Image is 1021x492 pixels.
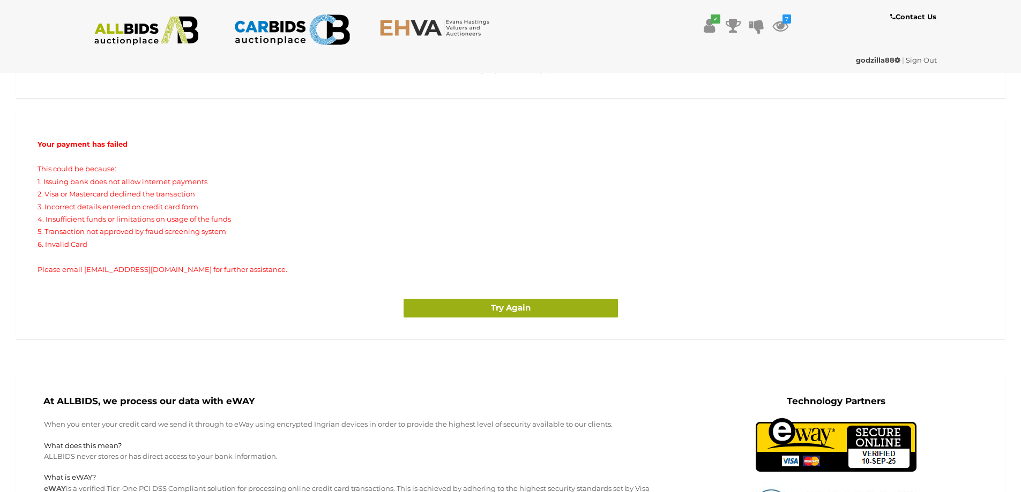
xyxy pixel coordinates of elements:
[43,396,255,406] b: At ALLBIDS, we process our data with eWAY
[38,140,983,317] span: This could be because: 1. Issuing bank does not allow internet payments 2. Visa or Mastercard dec...
[88,16,205,46] img: ALLBIDS.com.au
[38,140,128,148] b: Your payment has failed
[772,16,788,35] a: 7
[44,473,651,481] h5: What is eWAY?
[397,65,624,73] a: Contact us immediately if you have any questions about this.
[44,418,651,430] p: When you enter your credit card we send it through to eWay using encrypted Ingrian devices in ord...
[44,450,651,463] p: ALLBIDS never stores or has direct access to your bank information.
[711,14,720,24] i: ✔
[906,56,937,64] a: Sign Out
[756,418,916,472] img: eWAY Payment Gateway
[856,56,902,64] a: godzilla88
[44,442,651,449] h5: What does this mean?
[890,12,936,21] b: Contact Us
[379,19,496,36] img: EHVA.com.au
[856,56,900,64] strong: godzilla88
[234,11,350,49] img: CARBIDS.com.au
[702,16,718,35] a: ✔
[38,299,983,317] a: Try Again
[404,299,618,317] button: Try Again
[782,14,791,24] i: 7
[902,56,904,64] span: |
[787,396,885,406] b: Technology Partners
[890,11,939,23] a: Contact Us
